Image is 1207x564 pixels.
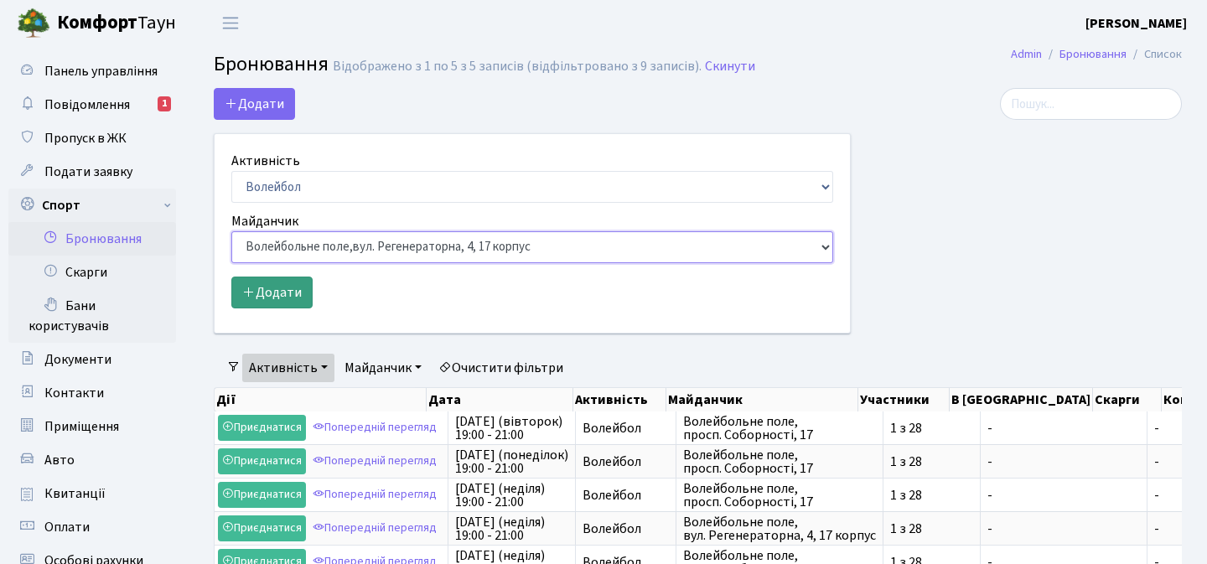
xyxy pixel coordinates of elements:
[214,49,329,79] span: Бронювання
[214,88,295,120] button: Додати
[57,9,137,36] b: Комфорт
[987,522,1140,536] span: -
[44,350,111,369] span: Документи
[44,384,104,402] span: Контакти
[583,489,669,502] span: Волейбол
[215,388,427,411] th: Дії
[583,522,669,536] span: Волейбол
[950,388,1093,411] th: В [GEOGRAPHIC_DATA]
[573,388,667,411] th: Активність
[231,151,300,171] label: Активність
[8,122,176,155] a: Пропуск в ЖК
[44,96,130,114] span: Повідомлення
[8,88,176,122] a: Повідомлення1
[683,482,876,509] span: Волейбольне поле, просп. Соборності, 17
[8,410,176,443] a: Приміщення
[333,59,702,75] div: Відображено з 1 по 5 з 5 записів (відфільтровано з 9 записів).
[8,155,176,189] a: Подати заявку
[338,354,428,382] a: Майданчик
[986,37,1207,72] nav: breadcrumb
[890,522,973,536] span: 1 з 28
[57,9,176,38] span: Таун
[308,448,441,474] a: Попередній перегляд
[44,417,119,436] span: Приміщення
[8,189,176,222] a: Спорт
[890,422,973,435] span: 1 з 28
[1093,388,1162,411] th: Скарги
[44,129,127,147] span: Пропуск в ЖК
[308,515,441,541] a: Попередній перегляд
[44,484,106,503] span: Квитанції
[1127,45,1182,64] li: Список
[987,455,1140,468] span: -
[8,54,176,88] a: Панель управління
[666,388,857,411] th: Майданчик
[218,515,306,541] a: Приєднатися
[44,451,75,469] span: Авто
[987,489,1140,502] span: -
[17,7,50,40] img: logo.png
[427,388,573,411] th: Дата
[858,388,950,411] th: Участники
[705,59,755,75] a: Скинути
[8,510,176,544] a: Оплати
[683,415,876,442] span: Волейбольне поле, просп. Соборності, 17
[1011,45,1042,63] a: Admin
[8,256,176,289] a: Скарги
[44,518,90,536] span: Оплати
[308,482,441,508] a: Попередній перегляд
[8,376,176,410] a: Контакти
[231,277,313,308] button: Додати
[683,515,876,542] span: Волейбольне поле, вул. Регенераторна, 4, 17 корпус
[8,222,176,256] a: Бронювання
[583,455,669,468] span: Волейбол
[8,289,176,343] a: Бани користувачів
[8,343,176,376] a: Документи
[158,96,171,111] div: 1
[1059,45,1127,63] a: Бронювання
[242,354,334,382] a: Активність
[44,62,158,80] span: Панель управління
[1085,14,1187,33] b: [PERSON_NAME]
[231,211,298,231] label: Майданчик
[44,163,132,181] span: Подати заявку
[308,415,441,441] a: Попередній перегляд
[455,448,568,475] span: [DATE] (понеділок) 19:00 - 21:00
[218,448,306,474] a: Приєднатися
[210,9,251,37] button: Переключити навігацію
[683,448,876,475] span: Волейбольне поле, просп. Соборності, 17
[455,515,568,542] span: [DATE] (неділя) 19:00 - 21:00
[432,354,570,382] a: Очистити фільтри
[583,422,669,435] span: Волейбол
[8,443,176,477] a: Авто
[987,422,1140,435] span: -
[455,415,568,442] span: [DATE] (вівторок) 19:00 - 21:00
[890,489,973,502] span: 1 з 28
[890,455,973,468] span: 1 з 28
[1000,88,1182,120] input: Пошук...
[8,477,176,510] a: Квитанції
[455,482,568,509] span: [DATE] (неділя) 19:00 - 21:00
[1085,13,1187,34] a: [PERSON_NAME]
[218,482,306,508] a: Приєднатися
[218,415,306,441] a: Приєднатися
